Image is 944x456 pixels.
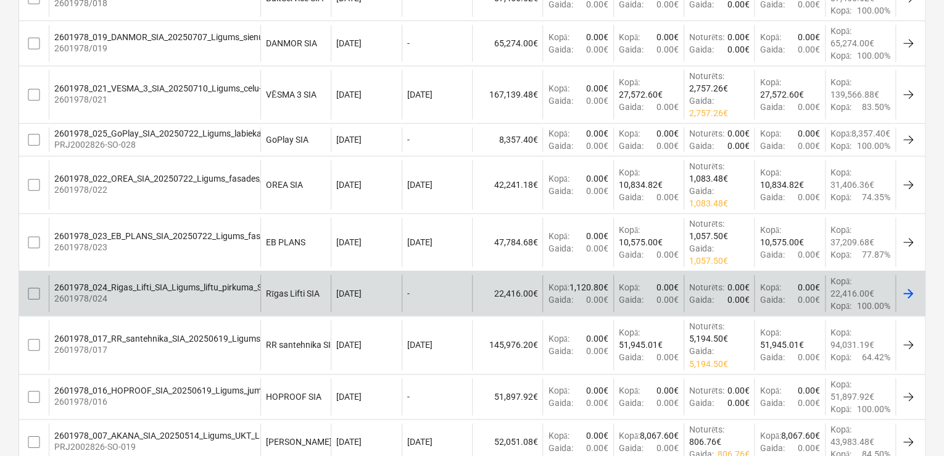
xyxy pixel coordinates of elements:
p: Gaida : [689,185,714,197]
p: 0.00€ [656,43,679,56]
p: Kopā : [830,49,851,62]
p: 43,983.48€ [830,436,874,448]
p: 0.00€ [656,101,679,113]
div: 2601978_025_GoPlay_SIA_20250722_Ligums_labiekartojuma_elementu_izbuve_2025-2_S8_1karta.pdf [54,129,448,138]
div: 22,416.00€ [472,275,542,312]
div: 2601978_021_VESMA_3_SIA_20250710_Ligums_celu-laukumu_izbuve_2025-2_S8_1karta.pdf [54,83,412,93]
p: 77.87% [862,248,890,261]
p: 0.00€ [656,397,679,409]
p: Kopā : [830,140,851,152]
p: Gaida : [689,242,714,255]
p: Kopā : [830,300,851,312]
p: 31,406.36€ [830,179,874,191]
p: Gaida : [548,345,573,357]
div: 42,241.18€ [472,160,542,209]
p: Gaida : [760,140,784,152]
div: 65,274.00€ [472,25,542,62]
p: Kopā : [830,423,851,436]
div: - [407,38,410,48]
p: Gaida : [760,43,784,56]
div: VĒSMA 3 SIA [266,90,317,100]
p: 0.00€ [798,31,820,43]
p: Kopā : [830,326,851,339]
p: 1,083.48€ [689,172,728,185]
div: [DATE] [407,180,433,190]
p: 0.00€ [586,384,608,397]
p: Gaida : [619,101,644,113]
p: 2,757.26€ [689,82,728,95]
p: 27,572.60€ [760,88,803,101]
p: 0.00€ [586,172,608,185]
p: Kopā : [830,101,851,113]
p: 65,274.00€ [830,37,874,49]
p: Noturēts : [689,31,724,43]
p: Noturēts : [689,281,724,293]
p: PRJ2002826-SO-019 [54,441,341,453]
p: 0.00€ [798,191,820,203]
div: [DATE] [336,437,362,447]
p: 83.50% [862,101,890,113]
p: 0.00€ [656,140,679,152]
div: [DATE] [336,340,362,350]
p: 0.00€ [656,31,679,43]
p: Gaida : [619,140,644,152]
div: [DATE] [336,289,362,298]
p: 0.00€ [586,397,608,409]
p: 0.00€ [656,127,679,140]
p: Kopā : [830,403,851,415]
p: 0.00€ [798,248,820,261]
p: Kopā : [830,224,851,236]
p: Kopā : [619,281,640,293]
p: Gaida : [689,95,714,107]
p: Kopā : [619,326,640,339]
p: Gaida : [548,442,573,454]
p: Kopā : [760,224,780,236]
p: 100.00% [857,49,890,62]
div: [DATE] [407,437,433,447]
p: Noturēts : [689,127,724,140]
p: 2601978/023 [54,241,417,253]
p: 1,057.50€ [689,230,728,242]
p: 0.00€ [656,384,679,397]
p: Kopā : [830,166,851,179]
p: 0.00€ [727,127,749,140]
p: Kopā : [619,224,640,236]
div: [DATE] [407,237,433,247]
p: 0.00€ [727,43,749,56]
div: 167,139.48€ [472,70,542,119]
p: 0.00€ [656,351,679,363]
p: 2601978/021 [54,93,412,106]
p: 0.00€ [798,101,820,113]
div: 2601978_007_AKANA_SIA_20250514_Ligums_UKT_LKT_S8_1karta (1).pdf [54,431,341,441]
p: Gaida : [619,191,644,203]
div: [DATE] [407,90,433,99]
p: 0.00€ [586,185,608,197]
p: Kopā : [760,31,780,43]
div: 145,976.20€ [472,320,542,369]
p: 0.00€ [727,281,749,293]
p: 0.00€ [586,242,608,255]
p: Kopā : [760,429,780,442]
p: Kopā : [548,281,569,293]
p: Kopā : [760,384,780,397]
p: Gaida : [760,191,784,203]
div: Chat Widget [882,397,944,456]
p: 0.00€ [798,397,820,409]
p: Gaida : [760,351,784,363]
div: 51,897.92€ [472,378,542,415]
p: Kopā : [619,384,640,397]
p: 0.00€ [656,248,679,261]
div: DANMOR SIA [266,38,317,48]
p: Kopā : [830,76,851,88]
p: 0.00€ [586,127,608,140]
p: PRJ2002826-SO-028 [54,138,448,151]
p: Kopā : [548,172,569,185]
p: Kopā : [619,31,640,43]
p: 0.00€ [798,140,820,152]
p: Kopā : [830,351,851,363]
p: 27,572.60€ [619,88,663,101]
p: Kopā : [760,281,780,293]
p: Gaida : [689,345,714,357]
p: Gaida : [689,140,714,152]
p: 8,067.60€ [781,429,820,442]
